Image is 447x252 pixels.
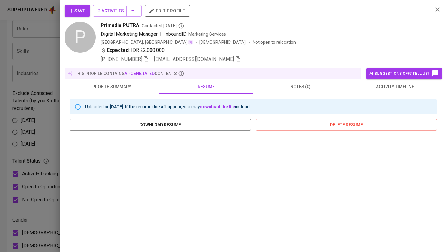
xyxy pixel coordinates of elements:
[199,39,246,45] span: [DEMOGRAPHIC_DATA]
[74,121,246,129] span: download resume
[65,5,90,17] button: Save
[93,5,142,17] button: 2 Activities
[188,32,226,37] span: Marketing Services
[188,40,193,45] img: magic_wand.svg
[178,23,184,29] svg: By Batam recruiter
[68,83,155,91] span: profile summary
[75,70,177,77] p: this profile contains contents
[101,31,158,37] span: Digital Marketing Manager
[107,47,130,54] b: Expected:
[101,56,142,62] span: [PHONE_NUMBER]
[70,119,251,131] button: download resume
[142,23,184,29] span: Contacted [DATE]
[101,22,139,29] span: Primadia PUTRA
[85,101,251,112] div: Uploaded on . If the resume doesn't appear, you may instead.
[154,56,234,62] span: [EMAIL_ADDRESS][DOMAIN_NAME]
[98,7,137,15] span: 2 Activities
[101,47,165,54] div: IDR 22.000.000
[257,83,344,91] span: notes (0)
[256,119,437,131] button: delete resume
[65,22,96,53] div: P
[70,7,85,15] span: Save
[145,8,190,13] a: edit profile
[366,68,442,79] button: AI suggestions off? Tell us!
[164,31,187,37] span: InboundID
[110,104,123,109] b: [DATE]
[351,83,438,91] span: activity timeline
[253,39,296,45] p: Not open to relocation
[261,121,432,129] span: delete resume
[369,70,439,77] span: AI suggestions off? Tell us!
[160,30,162,38] span: |
[150,7,185,15] span: edit profile
[124,71,155,76] span: AI-generated
[200,104,235,109] a: download the file
[163,83,250,91] span: resume
[101,39,193,45] div: [GEOGRAPHIC_DATA], [GEOGRAPHIC_DATA]
[145,5,190,17] button: edit profile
